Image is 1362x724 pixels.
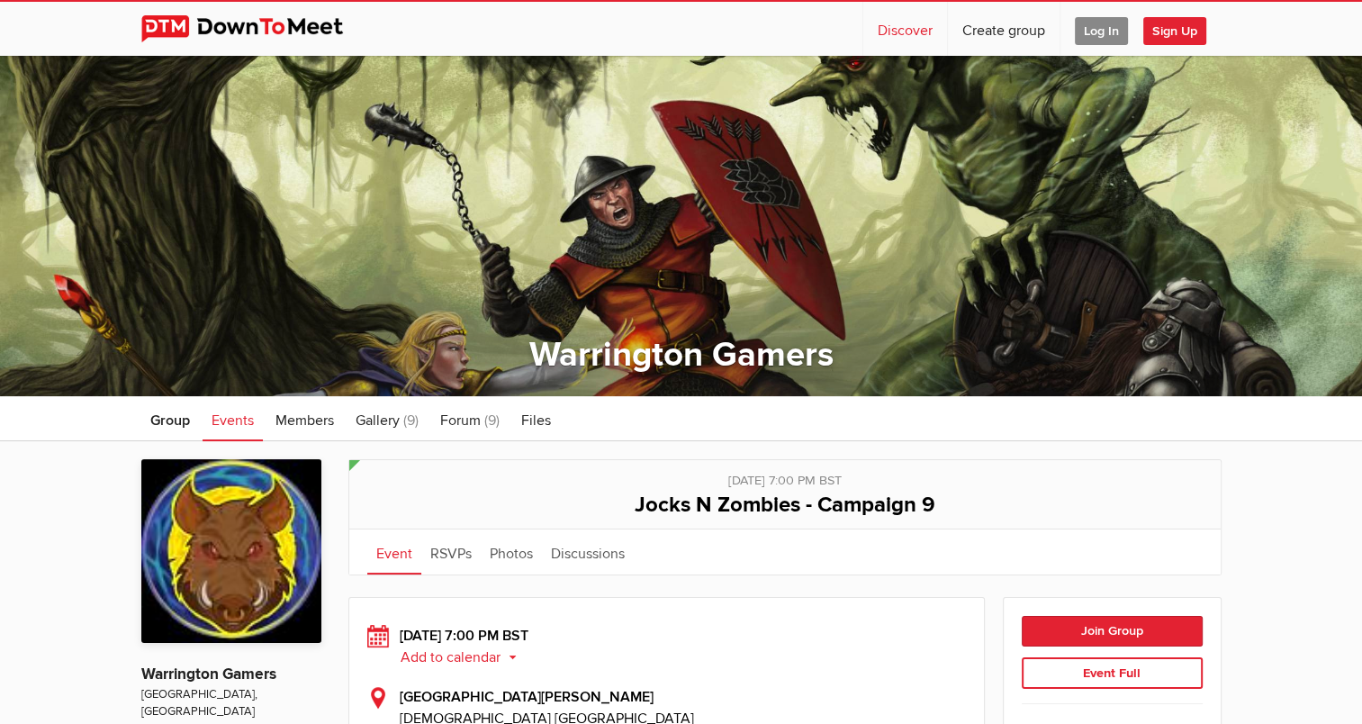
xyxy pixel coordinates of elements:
[347,396,428,441] a: Gallery (9)
[356,412,400,430] span: Gallery
[141,665,276,683] a: Warrington Gamers
[367,460,1203,491] div: [DATE] 7:00 PM BST
[948,2,1060,56] a: Create group
[367,625,967,668] div: [DATE] 7:00 PM BST
[266,396,343,441] a: Members
[203,396,263,441] a: Events
[635,492,935,518] span: Jocks N Zombies - Campaign 9
[1022,657,1203,690] div: Event Full
[1075,17,1128,45] span: Log In
[863,2,947,56] a: Discover
[431,396,509,441] a: Forum (9)
[141,396,199,441] a: Group
[440,412,481,430] span: Forum
[528,334,833,376] a: Warrington Gamers
[484,412,500,430] span: (9)
[150,412,190,430] span: Group
[521,412,551,430] span: Files
[403,412,419,430] span: (9)
[275,412,334,430] span: Members
[542,529,634,575] a: Discussions
[512,396,560,441] a: Files
[1022,616,1203,647] button: Join Group
[481,529,542,575] a: Photos
[400,688,654,706] b: [GEOGRAPHIC_DATA][PERSON_NAME]
[1060,2,1142,56] a: Log In
[400,649,530,665] button: Add to calendar
[141,15,371,42] img: DownToMeet
[1143,17,1206,45] span: Sign Up
[141,686,321,721] span: [GEOGRAPHIC_DATA], [GEOGRAPHIC_DATA]
[141,459,321,643] img: Warrington Gamers
[367,529,421,575] a: Event
[212,412,254,430] span: Events
[421,529,481,575] a: RSVPs
[1143,2,1221,56] a: Sign Up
